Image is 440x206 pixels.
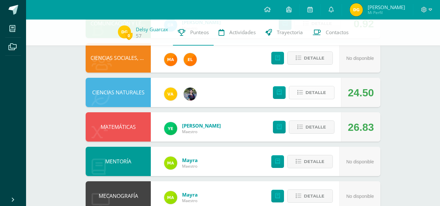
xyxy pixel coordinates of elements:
a: [PERSON_NAME] [182,122,221,129]
a: 57 [136,33,142,39]
img: 31c982a1c1d67d3c4d1e96adbf671f86.png [184,53,197,66]
a: Trayectoria [261,20,308,46]
span: Maestro [182,129,221,134]
button: Detalle [287,51,333,65]
span: Detalle [304,190,324,202]
span: Maestro [182,198,198,203]
span: Detalle [305,87,326,99]
div: MENTORÍA [86,147,151,176]
button: Detalle [287,189,333,203]
img: 2338014896a91b37bfd5954146aec6a0.png [350,3,363,16]
div: CIENCIAS NATURALES [86,78,151,107]
span: Maestro [182,163,198,169]
span: Detalle [304,156,324,168]
a: Mayra [182,157,198,163]
span: 0 [125,32,133,40]
img: 75b6448d1a55a94fef22c1dfd553517b.png [164,157,177,170]
img: b2b209b5ecd374f6d147d0bc2cef63fa.png [184,88,197,101]
span: Contactos [326,29,348,36]
span: Trayectoria [277,29,303,36]
span: No disponible [346,56,374,61]
a: Actividades [214,20,261,46]
span: No disponible [346,159,374,164]
div: MATEMÁTICAS [86,112,151,142]
a: Contactos [308,20,353,46]
div: CIENCIAS SOCIALES, FORMACIÓN CIUDADANA E INTERCULTURALIDAD [86,43,151,73]
span: Punteos [190,29,209,36]
a: Punteos [173,20,214,46]
img: dfa1fd8186729af5973cf42d94c5b6ba.png [164,122,177,135]
img: 266030d5bbfb4fab9f05b9da2ad38396.png [164,53,177,66]
span: Detalle [305,121,326,133]
a: Mayra [182,191,198,198]
span: No disponible [346,194,374,199]
a: Delsy Guarcax [136,26,168,33]
img: 75b6448d1a55a94fef22c1dfd553517b.png [164,191,177,204]
button: Detalle [287,155,333,168]
span: Mi Perfil [368,10,405,15]
span: Actividades [229,29,256,36]
button: Detalle [289,120,334,134]
div: 24.50 [348,78,374,107]
div: 26.83 [348,113,374,142]
img: ee14f5f4b494e826f4c79b14e8076283.png [164,88,177,101]
button: Detalle [289,86,334,99]
span: [PERSON_NAME] [368,4,405,10]
img: 2338014896a91b37bfd5954146aec6a0.png [118,25,131,38]
span: Detalle [304,52,324,64]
